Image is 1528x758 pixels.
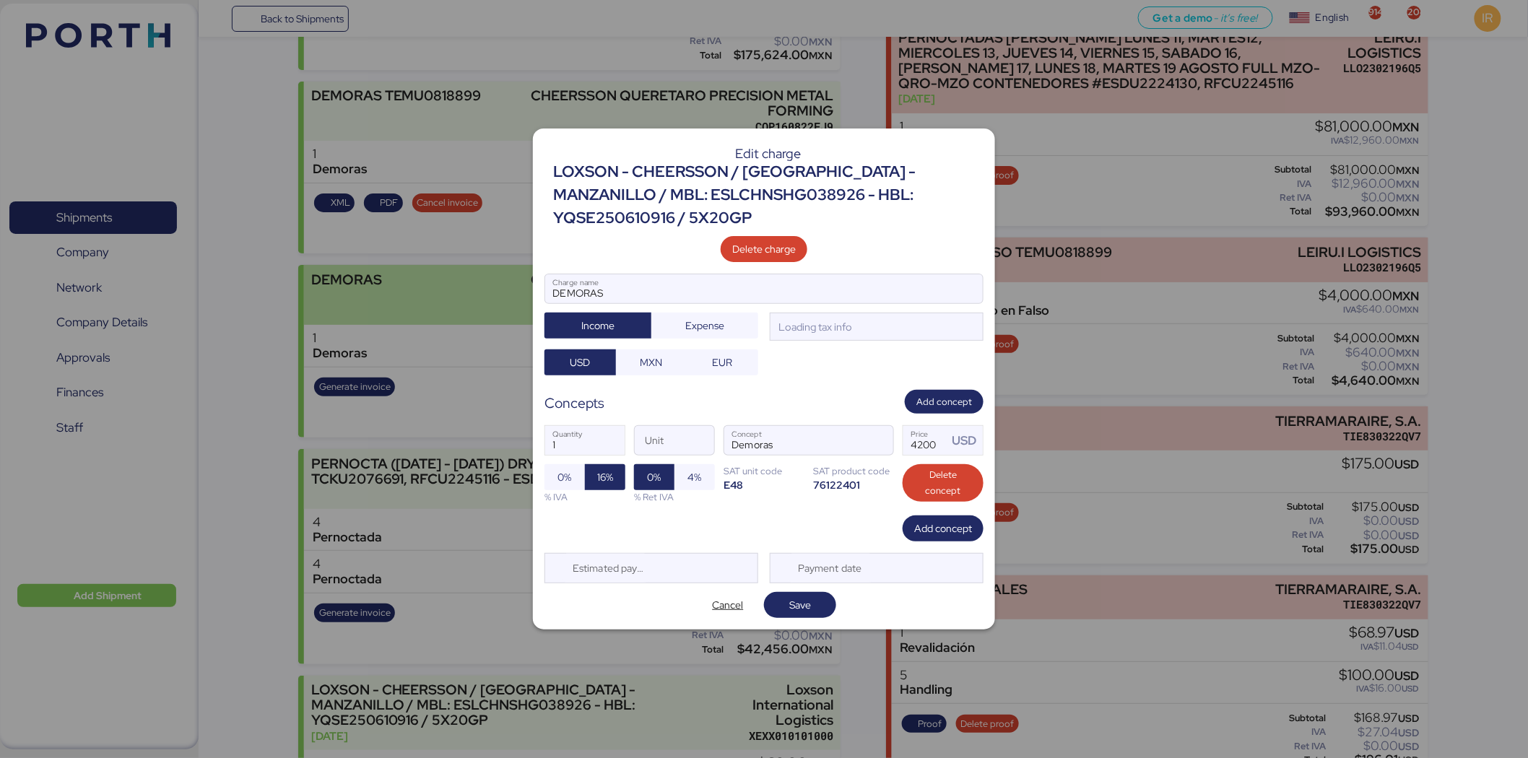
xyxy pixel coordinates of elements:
button: USD [544,349,616,375]
button: 0% [544,464,585,490]
span: 4% [688,469,702,486]
div: USD [952,432,983,450]
span: Save [789,596,811,614]
span: Add concept [914,520,972,537]
span: 0% [558,469,572,486]
div: Concepts [544,393,604,414]
button: Add concept [905,390,984,414]
div: Loading tax info [776,319,853,335]
button: Cancel [692,592,764,618]
span: 16% [597,469,613,486]
button: Delete charge [721,236,807,262]
div: Edit charge [553,147,984,160]
button: Income [544,313,651,339]
span: EUR [713,354,733,371]
span: Cancel [713,596,744,614]
div: SAT unit code [724,464,804,478]
button: Delete concept [903,464,984,502]
button: Add concept [903,515,984,541]
div: SAT product code [813,464,894,478]
span: Add concept [916,394,972,410]
div: 76122401 [813,478,894,492]
input: Unit [635,426,714,455]
button: 16% [585,464,625,490]
button: MXN [616,349,687,375]
span: 0% [648,469,661,486]
div: E48 [724,478,804,492]
span: USD [570,354,590,371]
button: ConceptConcept [863,430,893,460]
span: Expense [685,317,724,334]
input: Charge name [545,274,983,303]
span: MXN [641,354,663,371]
span: Income [581,317,615,334]
button: Save [764,592,836,618]
button: EUR [687,349,758,375]
div: LOXSON - CHEERSSON / [GEOGRAPHIC_DATA] - MANZANILLO / MBL: ESLCHNSHG038926 - HBL: YQSE250610916 /... [553,160,984,230]
div: % Ret IVA [634,490,715,504]
div: % IVA [544,490,625,504]
span: Delete charge [732,240,796,258]
span: Delete concept [914,467,972,499]
button: 0% [634,464,674,490]
input: Price [903,426,948,455]
input: Concept [724,426,859,455]
button: Expense [651,313,758,339]
input: Quantity [545,426,625,455]
button: 4% [674,464,715,490]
